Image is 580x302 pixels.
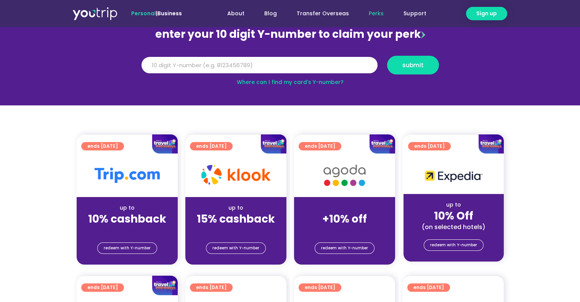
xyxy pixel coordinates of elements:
[305,283,335,292] span: ends [DATE]
[394,6,436,21] a: Support
[476,10,497,18] span: Sign up
[131,10,156,17] span: Personal
[321,243,368,254] span: redeem with Y-number
[387,56,439,74] button: submit
[131,10,182,17] span: |
[141,56,439,80] form: Y Number
[424,239,484,251] a: redeem with Y-number
[359,6,394,21] a: Perks
[157,10,182,17] a: Business
[410,201,498,209] div: up to
[322,212,367,226] strong: +10% off
[212,243,259,254] span: redeem with Y-number
[196,283,227,292] span: ends [DATE]
[141,57,378,74] input: 10 digit Y-number (e.g. 8123456789)
[287,6,359,21] a: Transfer Overseas
[254,6,287,21] a: Blog
[88,212,166,226] strong: 10% cashback
[466,7,507,20] a: Sign up
[217,6,254,21] a: About
[191,204,280,212] div: up to
[237,78,344,86] a: Where can I find my card’s Y-number?
[197,212,275,226] strong: 15% cashback
[402,62,424,68] span: submit
[300,226,389,234] div: (for stays only)
[430,240,477,250] span: redeem with Y-number
[104,243,151,254] span: redeem with Y-number
[315,242,374,254] a: redeem with Y-number
[202,6,436,21] nav: Menu
[206,242,266,254] a: redeem with Y-number
[407,283,450,292] a: ends [DATE]
[434,208,473,223] strong: 10% Off
[191,226,280,234] div: (for stays only)
[410,223,498,231] div: (on selected hotels)
[413,283,444,292] span: ends [DATE]
[190,283,233,292] a: ends [DATE]
[83,204,172,212] div: up to
[83,226,172,234] div: (for stays only)
[299,283,341,292] a: ends [DATE]
[97,242,157,254] a: redeem with Y-number
[337,204,352,212] span: up to
[138,24,443,44] div: enter your 10 digit Y-number to claim your perk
